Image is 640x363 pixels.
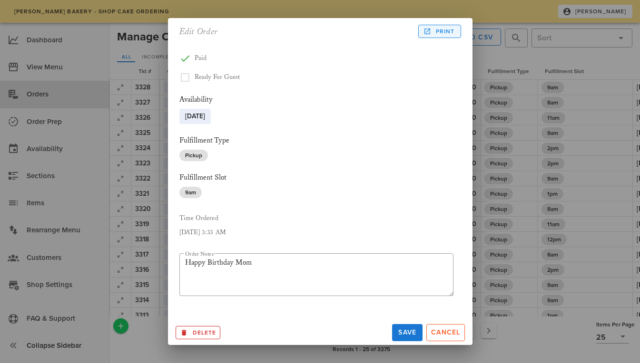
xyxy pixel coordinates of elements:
div: Fulfillment Type [179,135,453,146]
button: Cancel [426,324,465,341]
button: Save [392,324,423,341]
span: 9am [185,187,196,198]
span: Ready For Guest [195,73,240,81]
div: Time Ordered [179,213,453,224]
div: [DATE] 3:33 AM [179,228,453,238]
span: Delete [180,328,217,337]
a: Print [418,25,461,38]
span: Paid [195,54,207,62]
span: Save [396,328,419,336]
span: Pickup [185,150,202,161]
span: Print [425,27,454,36]
span: Cancel [431,328,461,336]
div: Fulfillment Slot [179,172,453,183]
button: Archive this Record? [176,326,221,339]
span: [DATE] [185,109,205,124]
div: Availability [179,95,453,105]
label: Order Notes [185,250,214,258]
h2: Edit Order [179,24,218,39]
